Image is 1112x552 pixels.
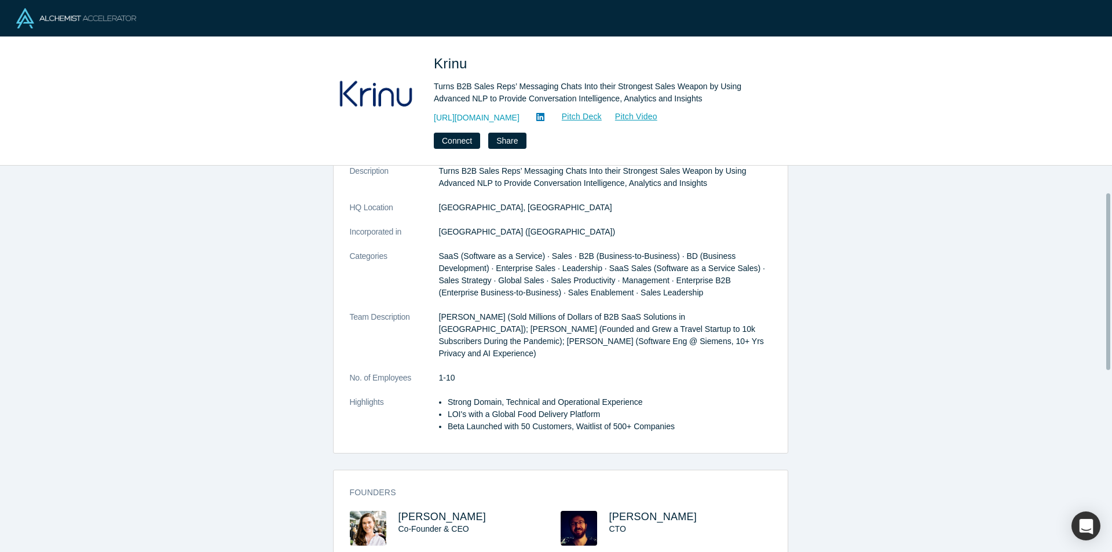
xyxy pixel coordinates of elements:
dt: Categories [350,250,439,311]
dd: 1-10 [439,372,771,384]
img: Krinu 's Logo [336,53,418,134]
img: Alchemist Logo [16,8,136,28]
dt: Description [350,165,439,202]
a: [PERSON_NAME] [398,511,487,522]
img: Aisling Hayes's Profile Image [350,511,386,546]
h3: Founders [350,487,755,499]
dt: HQ Location [350,202,439,226]
a: Pitch Video [602,110,658,123]
span: CTO [609,524,626,533]
p: [PERSON_NAME] (Sold Millions of Dollars of B2B SaaS Solutions in [GEOGRAPHIC_DATA]); [PERSON_NAME... [439,311,771,360]
span: Krinu [434,56,471,71]
a: Pitch Deck [549,110,602,123]
dt: Incorporated in [350,226,439,250]
img: Adrien de Pierres's Profile Image [561,511,597,546]
button: Connect [434,133,480,149]
span: SaaS (Software as a Service) · Sales · B2B (Business-to-Business) · BD (Business Development) · E... [439,251,765,297]
span: Co-Founder & CEO [398,524,469,533]
dt: Team Description [350,311,439,372]
p: Turns B2B Sales Reps’ Messaging Chats Into their Strongest Sales Weapon by Using Advanced NLP to ... [439,165,771,189]
dd: [GEOGRAPHIC_DATA], [GEOGRAPHIC_DATA] [439,202,771,214]
dt: Highlights [350,396,439,445]
dd: [GEOGRAPHIC_DATA] ([GEOGRAPHIC_DATA]) [439,226,771,238]
dt: No. of Employees [350,372,439,396]
li: Beta Launched with 50 Customers, Waitlist of 500+ Companies [448,421,771,433]
li: LOI's with a Global Food Delivery Platform [448,408,771,421]
div: Turns B2B Sales Reps’ Messaging Chats Into their Strongest Sales Weapon by Using Advanced NLP to ... [434,81,758,105]
a: [PERSON_NAME] [609,511,697,522]
a: [URL][DOMAIN_NAME] [434,112,520,124]
button: Share [488,133,526,149]
li: Strong Domain, Technical and Operational Experience [448,396,771,408]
